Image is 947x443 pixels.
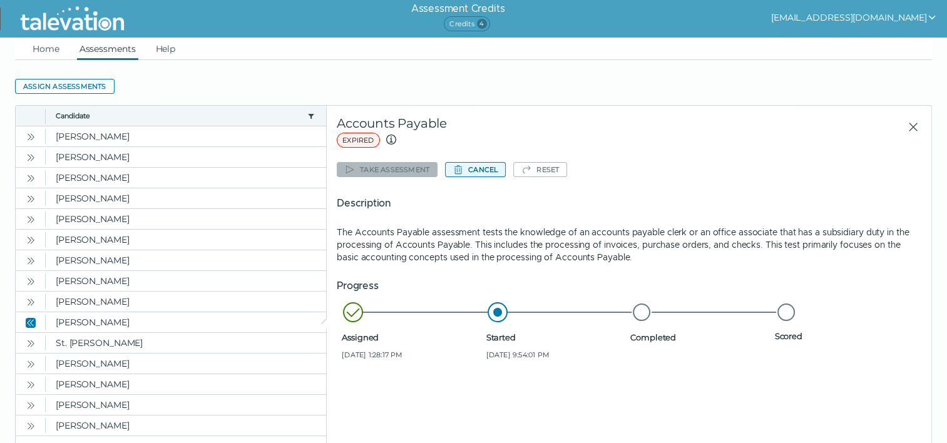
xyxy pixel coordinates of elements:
[26,153,36,163] cds-icon: Open
[23,191,38,206] button: Open
[26,359,36,369] cds-icon: Open
[513,162,567,177] button: Reset
[26,400,36,410] cds-icon: Open
[46,374,326,394] clr-dg-cell: [PERSON_NAME]
[23,294,38,309] button: Open
[23,129,38,144] button: Open
[23,150,38,165] button: Open
[46,271,326,291] clr-dg-cell: [PERSON_NAME]
[23,273,38,288] button: Open
[46,333,326,353] clr-dg-cell: St. [PERSON_NAME]
[26,421,36,431] cds-icon: Open
[775,331,914,341] span: Scored
[771,10,937,25] button: show user actions
[46,188,326,208] clr-dg-cell: [PERSON_NAME]
[26,277,36,287] cds-icon: Open
[46,126,326,146] clr-dg-cell: [PERSON_NAME]
[26,173,36,183] cds-icon: Open
[26,194,36,204] cds-icon: Open
[337,116,673,148] div: Accounts Payable
[23,170,38,185] button: Open
[477,19,487,29] span: 4
[337,133,379,148] span: EXPIRED
[26,256,36,266] cds-icon: Open
[23,211,38,227] button: Open
[46,415,326,435] clr-dg-cell: [PERSON_NAME]
[46,292,326,312] clr-dg-cell: [PERSON_NAME]
[23,377,38,392] button: Open
[342,332,481,342] span: Assigned
[486,332,625,342] span: Started
[337,196,921,211] h5: Description
[46,168,326,188] clr-dg-cell: [PERSON_NAME]
[26,318,36,328] cds-icon: Close
[342,350,481,360] span: [DATE] 1:28:17 PM
[46,147,326,167] clr-dg-cell: [PERSON_NAME]
[337,278,921,293] h5: Progress
[26,235,36,245] cds-icon: Open
[46,230,326,250] clr-dg-cell: [PERSON_NAME]
[46,209,326,229] clr-dg-cell: [PERSON_NAME]
[46,395,326,415] clr-dg-cell: [PERSON_NAME]
[15,79,115,94] button: Assign assessments
[46,250,326,270] clr-dg-cell: [PERSON_NAME]
[411,1,504,16] h6: Assessment Credits
[30,38,62,60] a: Home
[23,397,38,412] button: Open
[23,418,38,433] button: Open
[46,312,326,332] clr-dg-cell: [PERSON_NAME]
[630,332,769,342] span: Completed
[26,132,36,142] cds-icon: Open
[445,162,506,177] button: Cancel
[23,232,38,247] button: Open
[337,226,921,263] p: The Accounts Payable assessment tests the knowledge of an accounts payable clerk or an office ass...
[23,335,38,350] button: Open
[23,315,38,330] button: Close
[46,354,326,374] clr-dg-cell: [PERSON_NAME]
[444,16,489,31] span: Credits
[153,38,178,60] a: Help
[23,253,38,268] button: Open
[77,38,138,60] a: Assessments
[23,356,38,371] button: Open
[56,111,302,121] button: Candidate
[898,116,921,138] button: Close
[15,3,130,34] img: Talevation_Logo_Transparent_white.png
[306,111,316,121] button: candidate filter
[486,350,625,360] span: [DATE] 9:54:01 PM
[337,162,438,177] button: Take assessment
[26,339,36,349] cds-icon: Open
[26,297,36,307] cds-icon: Open
[26,380,36,390] cds-icon: Open
[26,215,36,225] cds-icon: Open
